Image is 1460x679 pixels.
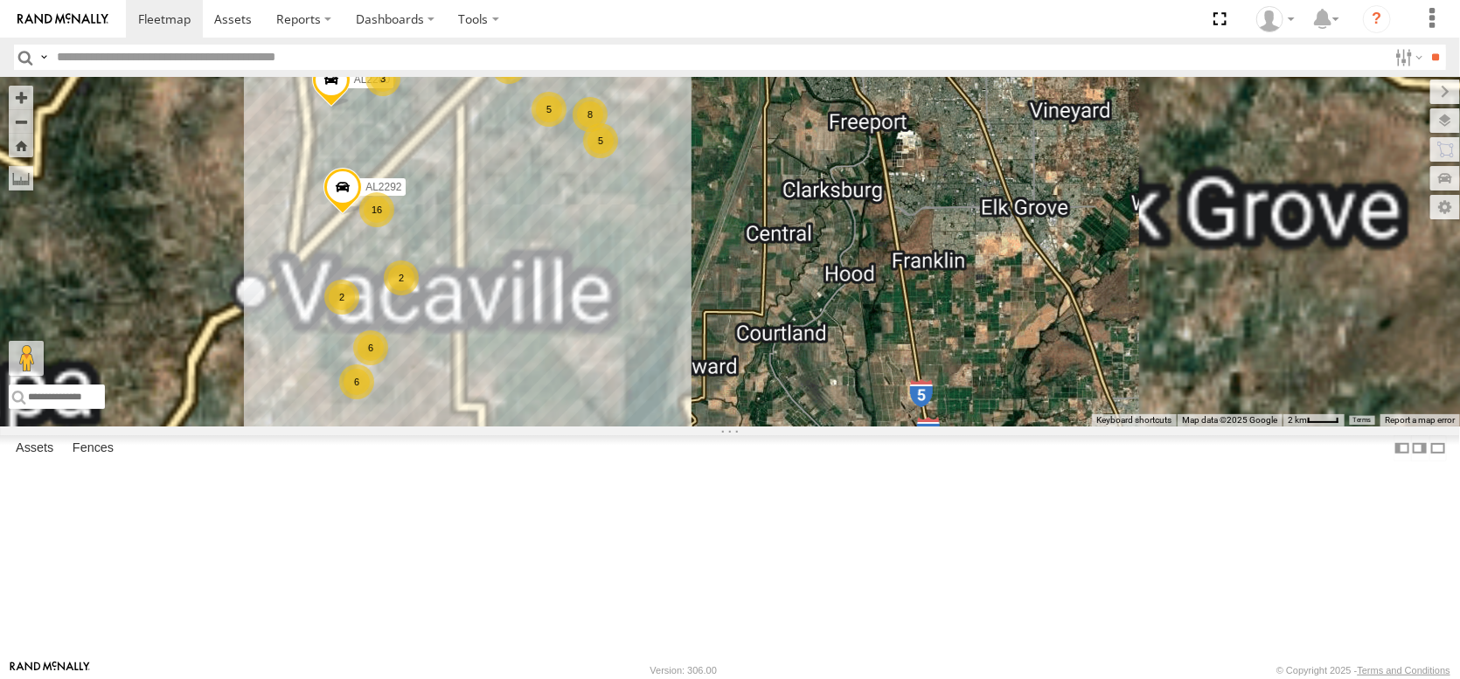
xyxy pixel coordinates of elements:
[9,134,33,157] button: Zoom Home
[353,330,388,365] div: 6
[7,436,62,461] label: Assets
[9,166,33,191] label: Measure
[1250,6,1301,32] div: Dennis Braga
[1182,415,1277,425] span: Map data ©2025 Google
[650,665,717,676] div: Version: 306.00
[37,45,51,70] label: Search Query
[365,181,401,193] span: AL2292
[9,341,44,376] button: Drag Pegman onto the map to open Street View
[1283,414,1345,426] button: Map Scale: 2 km per 33 pixels
[384,260,419,295] div: 2
[324,280,359,315] div: 2
[1394,435,1411,461] label: Dock Summary Table to the Left
[64,436,122,461] label: Fences
[583,123,618,158] div: 5
[1288,415,1307,425] span: 2 km
[1358,665,1450,676] a: Terms and Conditions
[339,364,374,399] div: 6
[1096,414,1171,426] button: Keyboard shortcuts
[573,97,608,132] div: 8
[1385,415,1455,425] a: Report a map error
[532,92,567,127] div: 5
[1411,435,1429,461] label: Dock Summary Table to the Right
[1276,665,1450,676] div: © Copyright 2025 -
[354,73,390,86] span: AL2280
[365,61,400,96] div: 3
[17,13,108,25] img: rand-logo.svg
[1363,5,1391,33] i: ?
[1353,417,1372,424] a: Terms (opens in new tab)
[9,109,33,134] button: Zoom out
[359,192,394,227] div: 16
[1388,45,1426,70] label: Search Filter Options
[10,662,90,679] a: Visit our Website
[1429,435,1447,461] label: Hide Summary Table
[9,86,33,109] button: Zoom in
[1430,195,1460,219] label: Map Settings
